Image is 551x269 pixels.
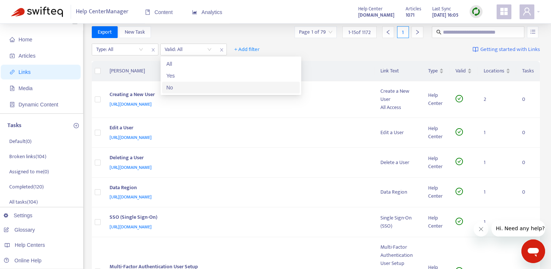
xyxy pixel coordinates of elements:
[428,184,444,200] div: Help Center
[428,125,444,141] div: Help Center
[110,193,152,201] span: [URL][DOMAIN_NAME]
[92,26,118,38] button: Export
[110,213,366,223] div: SSO (Single Sign-On)
[456,188,463,195] span: check-circle
[110,101,152,108] span: [URL][DOMAIN_NAME]
[480,45,540,54] span: Getting started with Links
[162,70,300,82] div: Yes
[523,7,531,16] span: user
[406,5,421,13] span: Articles
[456,67,466,75] span: Valid
[456,218,463,225] span: check-circle
[125,28,145,36] span: New Task
[473,47,478,52] img: image-link
[516,178,540,208] td: 0
[7,121,21,130] p: Tasks
[478,81,516,118] td: 2
[167,84,295,92] div: No
[10,53,15,58] span: account-book
[110,164,152,171] span: [URL][DOMAIN_NAME]
[428,67,438,75] span: Type
[19,53,36,59] span: Articles
[474,222,488,236] iframe: Close message
[15,242,45,248] span: Help Centers
[9,183,44,191] p: Completed ( 120 )
[456,158,463,165] span: check-circle
[11,7,63,17] img: Swifteq
[471,7,481,16] img: sync.dc5367851b00ba804db3.png
[516,148,540,178] td: 0
[9,198,38,206] p: All tasks ( 104 )
[348,28,371,36] span: 1 - 15 of 1172
[19,69,31,75] span: Links
[74,123,79,128] span: plus-circle
[450,61,478,81] th: Valid
[110,134,152,141] span: [URL][DOMAIN_NAME]
[358,11,394,19] a: [DOMAIN_NAME]
[478,61,516,81] th: Locations
[98,28,112,36] span: Export
[10,102,15,107] span: container
[167,72,295,80] div: Yes
[386,30,391,35] span: left
[380,214,416,230] div: Single Sign-On (SSO)
[415,30,420,35] span: right
[192,10,197,15] span: area-chart
[192,9,222,15] span: Analytics
[380,159,416,167] div: Delete a User
[380,103,416,112] div: All Access
[119,26,151,38] button: New Task
[397,26,409,38] div: 1
[148,45,158,54] span: close
[76,5,128,19] span: Help Center Manager
[428,154,444,171] div: Help Center
[4,258,41,263] a: Online Help
[145,10,150,15] span: book
[217,45,226,54] span: close
[162,82,300,93] div: No
[19,102,58,108] span: Dynamic Content
[110,91,366,100] div: Creating a New User
[9,153,46,160] p: Broken links ( 104 )
[500,7,508,16] span: appstore
[478,148,516,178] td: 1
[422,61,450,81] th: Type
[516,118,540,148] td: 0
[516,81,540,118] td: 0
[484,67,504,75] span: Locations
[432,5,451,13] span: Last Sync
[456,95,463,102] span: check-circle
[10,86,15,91] span: file-image
[478,118,516,148] td: 1
[234,45,260,54] span: + Add filter
[4,212,33,218] a: Settings
[436,30,441,35] span: search
[167,60,295,68] div: All
[229,44,265,55] button: + Add filter
[104,61,375,81] th: [PERSON_NAME]
[380,129,416,137] div: Edit a User
[456,128,463,136] span: check-circle
[516,61,540,81] th: Tasks
[145,9,173,15] span: Content
[380,243,416,268] div: Multi-Factor Authentication User Setup
[110,184,366,193] div: Data Region
[10,69,15,75] span: link
[516,207,540,237] td: 0
[374,61,422,81] th: Link Text
[428,214,444,230] div: Help Center
[110,154,366,163] div: Deleting a User
[19,37,32,42] span: Home
[527,26,538,38] button: unordered-list
[9,137,31,145] p: Default ( 0 )
[473,44,540,55] a: Getting started with Links
[110,223,152,231] span: [URL][DOMAIN_NAME]
[4,227,35,233] a: Glossary
[9,168,49,176] p: Assigned to me ( 0 )
[110,124,366,133] div: Edit a User
[380,87,416,103] div: Create a New User
[478,207,516,237] td: 1
[530,29,535,34] span: unordered-list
